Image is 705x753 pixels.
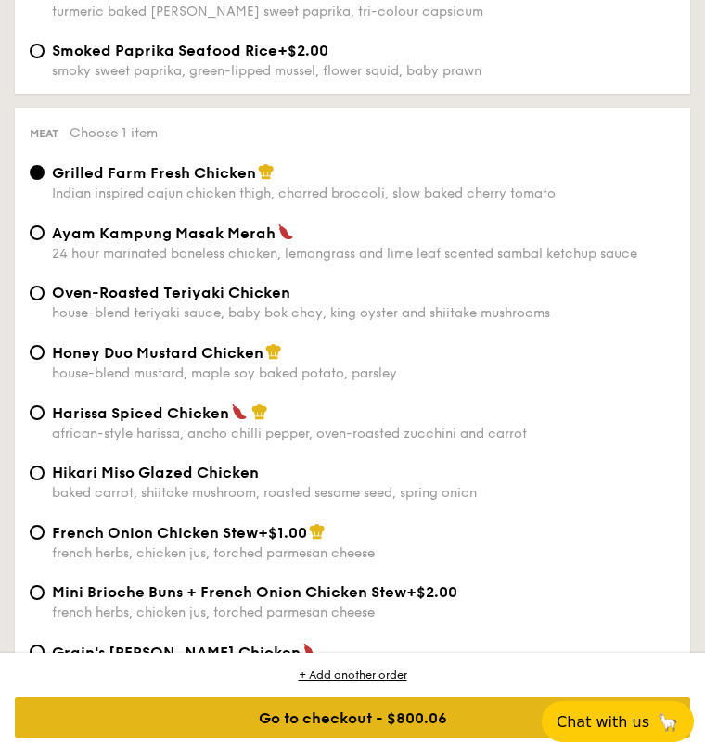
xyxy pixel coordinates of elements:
img: icon-chef-hat.a58ddaea.svg [309,523,326,540]
button: Chat with us🦙 [542,701,694,742]
span: French Onion Chicken Stew [52,524,258,542]
img: icon-spicy.37a8142b.svg [277,223,294,240]
span: Oven-Roasted Teriyaki Chicken [52,284,290,301]
span: Ayam Kampung Masak Merah [52,224,276,242]
input: Grilled Farm Fresh ChickenIndian inspired cajun chicken thigh, charred broccoli, slow baked cherr... [30,165,45,180]
div: Indian inspired cajun chicken thigh, charred broccoli, slow baked cherry tomato [52,185,675,201]
input: Ayam Kampung Masak Merah24 hour marinated boneless chicken, lemongrass and lime leaf scented samb... [30,225,45,240]
input: Grain's [PERSON_NAME] Chickennyonya [PERSON_NAME], masala powder, lemongrass [30,645,45,659]
span: Meat [30,127,58,140]
div: smoky sweet paprika, green-lipped mussel, flower squid, baby prawn [52,63,675,79]
img: icon-spicy.37a8142b.svg [231,403,248,420]
span: +$2.00 [406,583,457,601]
div: french herbs, chicken jus, torched parmesan cheese [52,605,675,620]
img: icon-chef-hat.a58ddaea.svg [265,343,282,360]
input: French Onion Chicken Stew+$1.00french herbs, chicken jus, torched parmesan cheese [30,525,45,540]
span: Mini Brioche Buns + French Onion Chicken Stew [52,583,406,601]
span: Grilled Farm Fresh Chicken [52,164,256,182]
div: baked carrot, shiitake mushroom, roasted sesame seed, spring onion [52,485,675,501]
span: Honey Duo Mustard Chicken [52,344,263,362]
span: +$2.00 [277,42,328,59]
div: 24 hour marinated boneless chicken, lemongrass and lime leaf scented sambal ketchup sauce [52,246,675,262]
img: icon-spicy.37a8142b.svg [302,643,319,659]
div: + Add another order [15,668,690,683]
input: Smoked Paprika Seafood Rice+$2.00smoky sweet paprika, green-lipped mussel, flower squid, baby prawn [30,44,45,58]
span: Smoked Paprika Seafood Rice [52,42,277,59]
div: Go to checkout - $800.06 [15,697,690,738]
span: Hikari Miso Glazed Chicken [52,464,259,481]
div: french herbs, chicken jus, torched parmesan cheese [52,545,675,561]
span: +$1.00 [258,524,307,542]
span: Choose 1 item [70,125,158,141]
div: house-blend mustard, maple soy baked potato, parsley [52,365,675,381]
img: icon-chef-hat.a58ddaea.svg [251,403,268,420]
input: Harissa Spiced Chickenafrican-style harissa, ancho chilli pepper, oven-roasted zucchini and carrot [30,405,45,420]
img: icon-chef-hat.a58ddaea.svg [258,163,275,180]
span: Grain's [PERSON_NAME] Chicken [52,644,301,661]
div: african-style harissa, ancho chilli pepper, oven-roasted zucchini and carrot [52,426,675,441]
input: Honey Duo Mustard Chickenhouse-blend mustard, maple soy baked potato, parsley [30,345,45,360]
div: turmeric baked [PERSON_NAME] sweet paprika, tri-colour capsicum [52,4,675,19]
input: Oven-Roasted Teriyaki Chickenhouse-blend teriyaki sauce, baby bok choy, king oyster and shiitake ... [30,286,45,300]
input: Mini Brioche Buns + French Onion Chicken Stew+$2.00french herbs, chicken jus, torched parmesan ch... [30,585,45,600]
span: Chat with us [557,713,649,731]
span: Harissa Spiced Chicken [52,404,229,422]
span: 🦙 [657,711,679,733]
input: Hikari Miso Glazed Chickenbaked carrot, shiitake mushroom, roasted sesame seed, spring onion [30,466,45,480]
div: house-blend teriyaki sauce, baby bok choy, king oyster and shiitake mushrooms [52,305,675,321]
